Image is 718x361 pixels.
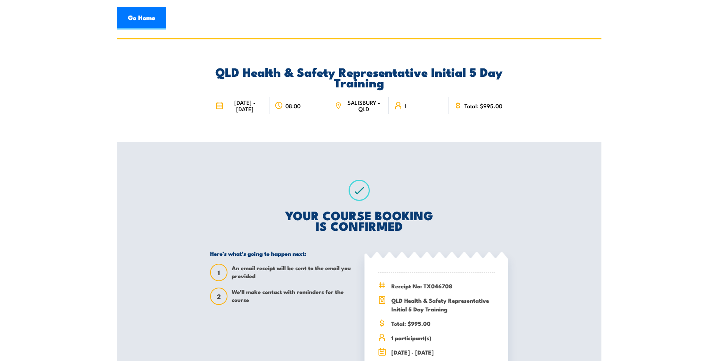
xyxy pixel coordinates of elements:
span: 1 [405,103,407,109]
span: 1 [211,269,227,277]
h2: QLD Health & Safety Representative Initial 5 Day Training [210,66,508,87]
span: 1 participant(s) [391,333,495,342]
span: QLD Health & Safety Representative Initial 5 Day Training [391,296,495,313]
span: Receipt No: TX046708 [391,282,495,290]
span: [DATE] - [DATE] [226,99,264,112]
h5: Here’s what’s going to happen next: [210,250,354,257]
span: Total: $995.00 [391,319,495,328]
span: An email receipt will be sent to the email you provided [232,264,354,281]
span: [DATE] - [DATE] [391,348,495,356]
span: SALISBURY - QLD [344,99,383,112]
span: Total: $995.00 [464,103,502,109]
span: 2 [211,293,227,300]
a: Go Home [117,7,166,30]
span: 08:00 [285,103,301,109]
span: We’ll make contact with reminders for the course [232,288,354,305]
h2: YOUR COURSE BOOKING IS CONFIRMED [210,210,508,231]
